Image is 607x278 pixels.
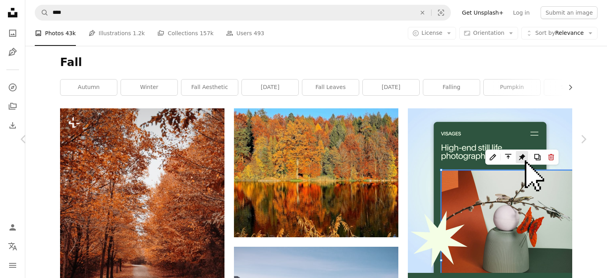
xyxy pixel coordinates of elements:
img: lake sorrounded by trees [234,108,398,237]
span: Relevance [535,29,584,37]
a: autumn [60,79,117,95]
span: 157k [200,29,213,38]
a: Illustrations [5,44,21,60]
span: 493 [254,29,264,38]
a: Log in / Sign up [5,219,21,235]
button: License [408,27,456,40]
span: 1.2k [133,29,145,38]
a: Illustrations 1.2k [89,21,145,46]
button: Language [5,238,21,254]
button: Sort byRelevance [521,27,598,40]
a: lake sorrounded by trees [234,169,398,176]
button: Visual search [432,5,451,20]
button: Submit an image [541,6,598,19]
a: winter [121,79,177,95]
img: file-1723602894256-972c108553a7image [408,108,572,273]
a: Collections 157k [157,21,213,46]
a: Get Unsplash+ [457,6,508,19]
a: falling [423,79,480,95]
a: Collections [5,98,21,114]
a: a dirt road surrounded by trees with orange leaves [60,228,224,235]
button: Orientation [459,27,518,40]
button: Clear [414,5,431,20]
h1: Fall [60,55,572,70]
a: Explore [5,79,21,95]
a: [DATE] [242,79,298,95]
a: summer [544,79,601,95]
a: Next [560,101,607,177]
span: Orientation [473,30,504,36]
a: Users 493 [226,21,264,46]
button: Menu [5,257,21,273]
a: fall leaves [302,79,359,95]
form: Find visuals sitewide [35,5,451,21]
button: scroll list to the right [563,79,572,95]
button: Search Unsplash [35,5,49,20]
a: Photos [5,25,21,41]
a: Log in [508,6,534,19]
span: Sort by [535,30,555,36]
a: pumpkin [484,79,540,95]
a: [DATE] [363,79,419,95]
a: fall aesthetic [181,79,238,95]
span: License [422,30,443,36]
